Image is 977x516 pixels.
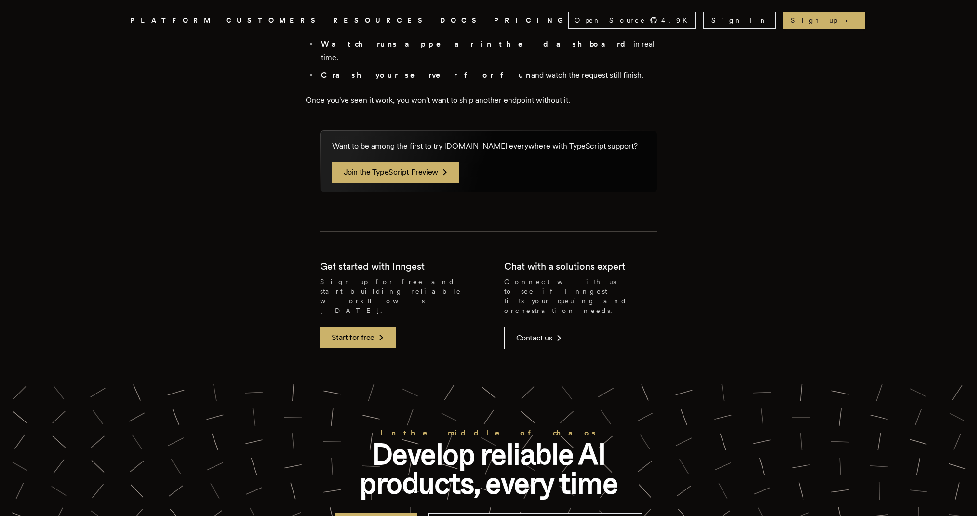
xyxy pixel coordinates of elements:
[318,68,672,82] li: and watch the request still finish.
[226,14,321,27] a: CUSTOMERS
[703,12,776,29] a: Sign In
[440,14,482,27] a: DOCS
[504,259,625,273] h2: Chat with a solutions expert
[575,15,646,25] span: Open Source
[332,162,459,183] a: Join the TypeScript Preview
[306,94,672,107] p: Once you've seen it work, you won't want to ship another endpoint without it.
[335,426,643,440] h2: In the middle of chaos
[661,15,693,25] span: 4.9 K
[130,14,214,27] button: PLATFORM
[320,277,473,315] p: Sign up for free and start building reliable workflows [DATE].
[321,70,531,80] strong: Crash your server for fun
[504,327,574,349] a: Contact us
[841,15,857,25] span: →
[321,40,633,49] strong: Watch runs appear in the dashboard
[318,38,672,65] li: in real time.
[320,327,396,348] a: Start for free
[320,259,425,273] h2: Get started with Inngest
[335,440,643,498] p: Develop reliable AI products, every time
[332,140,638,152] p: Want to be among the first to try [DOMAIN_NAME] everywhere with TypeScript support?
[783,12,865,29] a: Sign up
[333,14,428,27] button: RESOURCES
[504,277,657,315] p: Connect with us to see if Inngest fits your queuing and orchestration needs.
[494,14,568,27] a: PRICING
